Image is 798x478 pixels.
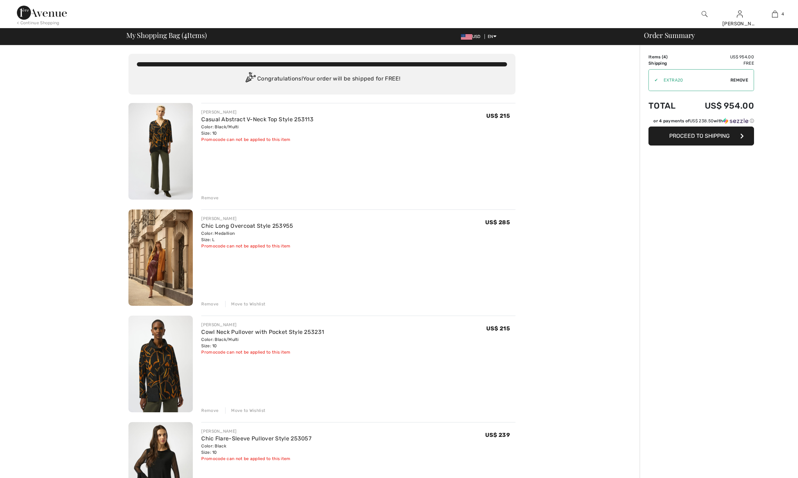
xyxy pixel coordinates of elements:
a: Chic Long Overcoat Style 253955 [201,222,293,229]
td: US$ 954.00 [686,94,754,118]
td: Items ( ) [648,54,686,60]
span: US$ 215 [486,112,510,119]
a: Chic Flare-Sleeve Pullover Style 253057 [201,435,311,442]
div: Promocode can not be applied to this item [201,243,293,249]
div: or 4 payments of with [653,118,754,124]
div: [PERSON_NAME] [201,322,324,328]
img: search the website [702,10,708,18]
div: or 4 payments ofUS$ 238.50withSezzle Click to learn more about Sezzle [648,118,754,127]
a: Cowl Neck Pullover with Pocket Style 253231 [201,329,324,335]
img: My Info [737,10,743,18]
div: Promocode can not be applied to this item [201,136,313,143]
div: < Continue Shopping [17,20,59,26]
a: 4 [758,10,792,18]
span: 4 [184,30,187,39]
span: 4 [663,54,666,59]
a: Sign In [737,11,743,17]
div: ✔ [649,77,658,83]
div: Color: Medallion Size: L [201,230,293,243]
img: Sezzle [723,118,748,124]
div: Move to Wishlist [225,301,265,307]
div: Order Summary [635,32,794,39]
img: Casual Abstract V-Neck Top Style 253113 [128,103,193,200]
div: [PERSON_NAME] [201,215,293,222]
span: USD [461,34,483,39]
button: Proceed to Shipping [648,127,754,146]
span: EN [488,34,496,39]
a: Casual Abstract V-Neck Top Style 253113 [201,116,313,123]
span: US$ 238.50 [690,118,714,123]
div: [PERSON_NAME] [722,20,757,27]
div: Remove [201,407,218,414]
div: Promocode can not be applied to this item [201,456,311,462]
span: Remove [730,77,748,83]
div: Remove [201,195,218,201]
div: Congratulations! Your order will be shipped for FREE! [137,72,507,86]
div: Color: Black Size: 10 [201,443,311,456]
div: Remove [201,301,218,307]
img: US Dollar [461,34,472,40]
span: Proceed to Shipping [669,133,730,139]
div: Color: Black/Multi Size: 10 [201,124,313,136]
td: Free [686,60,754,66]
img: 1ère Avenue [17,6,67,20]
div: Promocode can not be applied to this item [201,349,324,355]
div: [PERSON_NAME] [201,428,311,434]
div: Move to Wishlist [225,407,265,414]
img: Chic Long Overcoat Style 253955 [128,209,193,306]
img: My Bag [772,10,778,18]
img: Cowl Neck Pullover with Pocket Style 253231 [128,316,193,412]
span: US$ 239 [485,432,510,438]
div: Color: Black/Multi Size: 10 [201,336,324,349]
input: Promo code [658,70,730,91]
td: Total [648,94,686,118]
span: US$ 215 [486,325,510,332]
td: US$ 954.00 [686,54,754,60]
td: Shipping [648,60,686,66]
span: 4 [781,11,784,17]
div: [PERSON_NAME] [201,109,313,115]
span: My Shopping Bag ( Items) [126,32,207,39]
span: US$ 285 [485,219,510,226]
img: Congratulation2.svg [243,72,257,86]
